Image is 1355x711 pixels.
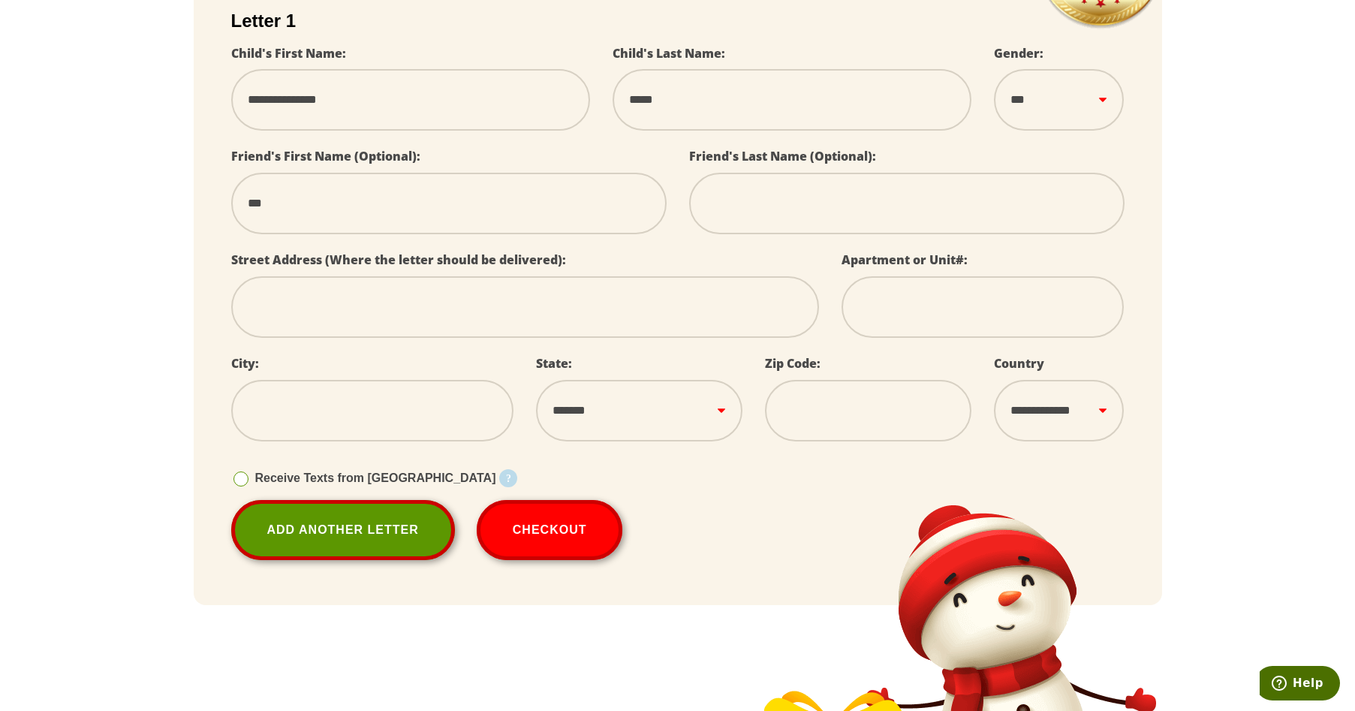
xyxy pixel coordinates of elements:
button: Checkout [477,500,623,560]
span: Receive Texts from [GEOGRAPHIC_DATA] [255,471,496,484]
label: Child's First Name: [231,45,346,62]
iframe: Opens a widget where you can find more information [1260,666,1340,703]
label: Country [994,355,1044,372]
label: Child's Last Name: [613,45,725,62]
label: Apartment or Unit#: [842,252,968,268]
a: Add Another Letter [231,500,455,560]
label: Street Address (Where the letter should be delivered): [231,252,566,268]
label: Friend's Last Name (Optional): [689,148,876,164]
label: Zip Code: [765,355,821,372]
label: Friend's First Name (Optional): [231,148,420,164]
h2: Letter 1 [231,11,1125,32]
label: City: [231,355,259,372]
label: State: [536,355,572,372]
label: Gender: [994,45,1043,62]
